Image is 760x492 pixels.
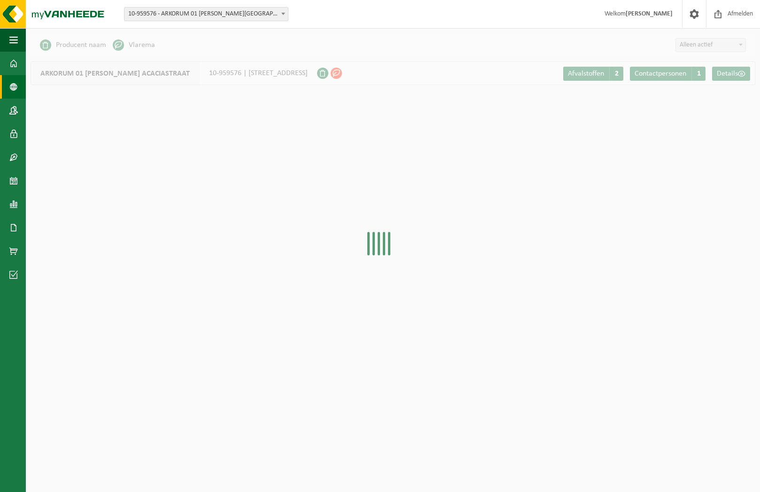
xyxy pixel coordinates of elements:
span: Afvalstoffen [568,70,604,77]
li: Vlarema [113,38,155,52]
span: Alleen actief [676,38,745,52]
span: 1 [691,67,706,81]
span: 10-959576 - ARKORUM 01 SPRANKEL ACACIASTRAAT - ROESELARE [124,7,288,21]
iframe: chat widget [5,471,157,492]
span: Contactpersonen [635,70,686,77]
span: ARKORUM 01 [PERSON_NAME] ACACIASTRAAT [31,62,200,85]
span: 10-959576 - ARKORUM 01 SPRANKEL ACACIASTRAAT - ROESELARE [124,8,288,21]
li: Producent naam [40,38,106,52]
strong: [PERSON_NAME] [626,10,673,17]
span: Details [717,70,738,77]
a: Details [712,67,750,81]
a: Afvalstoffen 2 [563,67,623,81]
span: 2 [609,67,623,81]
div: 10-959576 | [STREET_ADDRESS] [31,61,317,85]
a: Contactpersonen 1 [630,67,706,81]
